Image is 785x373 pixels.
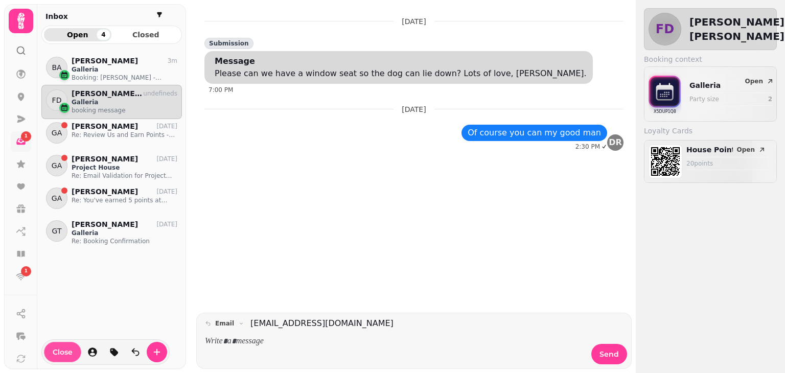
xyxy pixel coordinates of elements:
span: Send [599,351,619,358]
button: Open4 [44,28,111,41]
p: [PERSON_NAME] [72,57,138,65]
div: 4 [97,29,110,40]
a: 1 [11,266,31,287]
div: Submission [204,38,253,49]
button: Open [733,145,770,155]
span: Close [53,348,73,356]
p: [DATE] [156,155,177,163]
p: [PERSON_NAME] [72,220,138,229]
p: [PERSON_NAME] [72,122,138,131]
p: 2 [768,95,772,103]
p: Re: Email Validation for Project House [72,172,177,180]
button: create-convo [147,342,167,362]
div: Please can we have a window seat so the dog can lie down? Lots of love, [PERSON_NAME]. [215,67,587,80]
p: Re: You've earned 5 points at House Points | Rewards Waiting [72,196,177,204]
a: 1 [11,131,31,152]
button: Close [44,342,81,362]
span: GT [52,226,62,236]
p: X5DUP1Q8 [654,107,676,117]
span: BA [52,62,61,73]
label: Booking context [644,54,777,64]
button: is-read [125,342,146,362]
p: Galleria [72,98,177,106]
h2: [PERSON_NAME] [PERSON_NAME] [689,15,784,43]
span: FD [52,95,62,105]
h2: Inbox [45,11,68,21]
span: GA [52,193,62,203]
span: 1 [25,133,28,140]
span: Open [737,147,755,153]
p: 20 point s [686,159,772,168]
p: Party size [689,95,747,103]
p: [DATE] [402,16,426,27]
p: [PERSON_NAME] [72,155,138,164]
button: tag-thread [104,342,124,362]
a: [EMAIL_ADDRESS][DOMAIN_NAME] [250,317,394,330]
button: filter [153,9,166,21]
span: Loyalty Cards [644,126,692,136]
p: Galleria [72,229,177,237]
span: FD [656,23,674,35]
button: Send [591,344,627,364]
p: [DATE] [156,220,177,228]
p: Re: Review Us and Earn Points - How Did We Do At Project House? [72,131,177,139]
div: grid [41,52,182,364]
img: bookings-icon [649,71,681,115]
p: House Points [686,145,733,155]
div: 7:00 PM [209,86,599,94]
p: Booking: [PERSON_NAME] - [DATE] 8:00 PM [72,74,177,82]
p: [PERSON_NAME] [72,188,138,196]
p: [PERSON_NAME] [PERSON_NAME] [72,89,143,98]
p: Re: Booking Confirmation [72,237,177,245]
p: Galleria [72,65,177,74]
span: GA [52,128,62,138]
span: GA [52,160,62,171]
span: Closed [121,31,172,38]
div: Message [215,55,255,67]
div: 2:30 PM [575,143,601,151]
p: undefineds [143,89,177,98]
div: bookings-iconX5DUP1Q8GalleriaParty size2Open [649,71,772,117]
button: Closed [112,28,180,41]
button: Open [741,75,778,87]
p: Of course you can my good man [468,127,601,139]
p: Project House [72,164,177,172]
p: 3m [168,57,177,65]
p: booking message [72,106,177,114]
button: email [201,317,248,330]
span: 1 [25,268,28,275]
span: Open [52,31,103,38]
p: Galleria [689,80,747,90]
p: [DATE] [156,122,177,130]
p: [DATE] [156,188,177,196]
p: [DATE] [402,104,426,114]
span: DR [609,138,622,147]
span: Open [745,78,763,84]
